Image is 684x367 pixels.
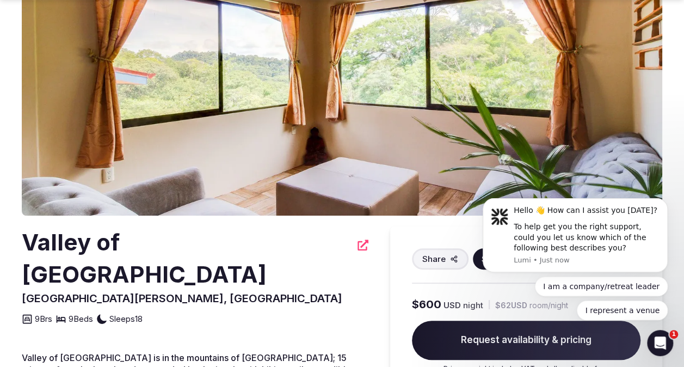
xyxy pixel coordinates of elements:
h2: Valley of [GEOGRAPHIC_DATA] [22,227,351,291]
span: $600 [412,297,441,312]
span: night [463,299,483,311]
iframe: Intercom notifications message [466,140,684,338]
button: Share [412,248,469,270]
span: [GEOGRAPHIC_DATA][PERSON_NAME], [GEOGRAPHIC_DATA] [22,292,342,305]
span: 9 Beds [69,313,93,325]
span: 1 [669,330,678,339]
span: 9 Brs [35,313,52,325]
span: Share [422,253,446,265]
span: Sleeps 18 [109,313,143,325]
span: USD [443,299,461,311]
span: Request availability & pricing [412,321,640,360]
iframe: Intercom live chat [647,330,673,356]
